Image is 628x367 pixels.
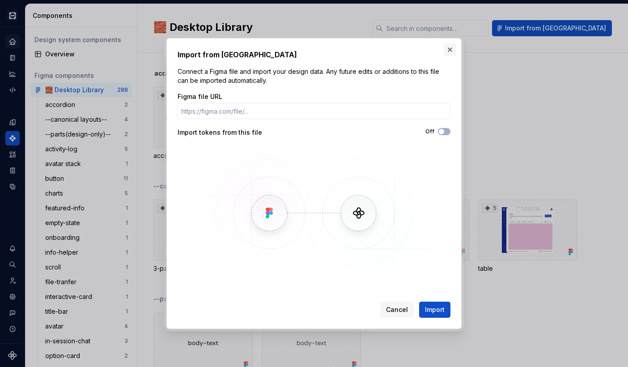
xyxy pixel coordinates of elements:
[419,302,450,318] button: Import
[425,128,434,135] label: Off
[178,103,450,119] input: https://figma.com/file/...
[178,128,314,137] div: Import tokens from this file
[178,67,450,85] p: Connect a Figma file and import your design data. Any future edits or additions to this file can ...
[178,92,222,101] label: Figma file URL
[425,305,445,314] span: Import
[380,302,414,318] button: Cancel
[386,305,408,314] span: Cancel
[178,49,450,60] h2: Import from [GEOGRAPHIC_DATA]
